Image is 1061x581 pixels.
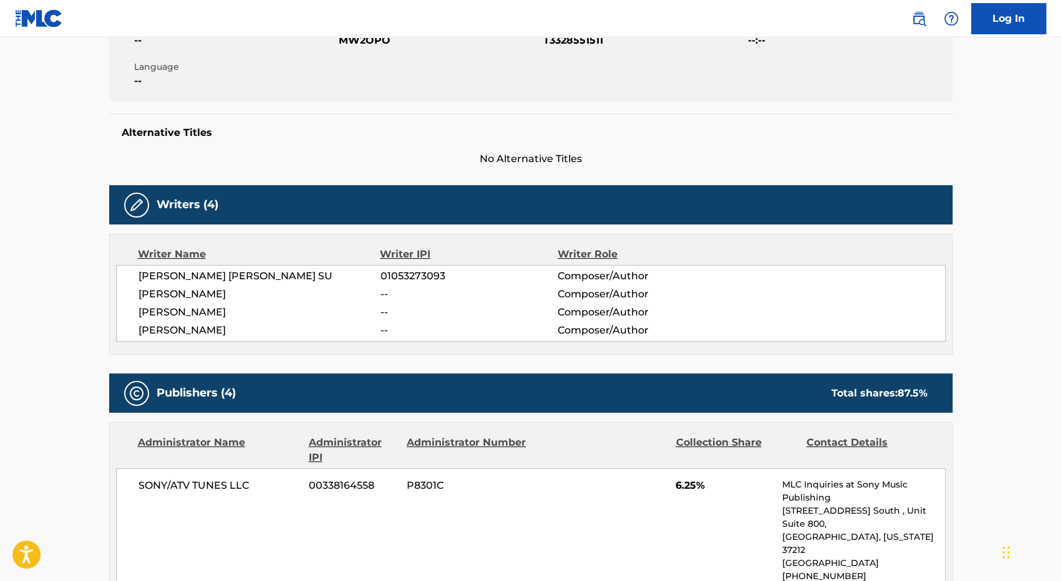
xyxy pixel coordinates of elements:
div: Contact Details [807,435,928,465]
a: Log In [971,3,1046,34]
span: No Alternative Titles [109,151,952,166]
div: Help [939,6,964,31]
div: Writer IPI [380,247,558,262]
span: 01053273093 [380,269,557,284]
div: Administrator Name [138,435,299,465]
span: [PERSON_NAME] [138,323,380,338]
p: [STREET_ADDRESS] South , Unit Suite 800, [782,504,944,531]
span: SONY/ATV TUNES LLC [138,478,300,493]
h5: Publishers (4) [157,386,236,400]
p: [GEOGRAPHIC_DATA] [782,557,944,570]
span: T3328551511 [543,33,745,48]
div: Writer Name [138,247,380,262]
span: 00338164558 [309,478,397,493]
div: Administrator IPI [309,435,397,465]
div: Administrator Number [407,435,528,465]
img: Writers [129,198,144,213]
span: Composer/Author [558,305,719,320]
p: [GEOGRAPHIC_DATA], [US_STATE] 37212 [782,531,944,557]
h5: Writers (4) [157,198,218,212]
span: P8301C [407,478,528,493]
p: MLC Inquiries at Sony Music Publishing [782,478,944,504]
h5: Alternative Titles [122,127,940,139]
img: help [944,11,959,26]
div: Drag [1002,534,1010,571]
span: Composer/Author [558,323,719,338]
span: -- [134,33,336,48]
span: 87.5 % [898,387,928,399]
img: Publishers [129,386,144,401]
span: MW2OPO [339,33,540,48]
span: Composer/Author [558,287,719,302]
span: -- [380,287,557,302]
a: Public Search [906,6,931,31]
span: Composer/Author [558,269,719,284]
div: Collection Share [676,435,797,465]
span: -- [134,74,336,89]
div: Writer Role [558,247,719,262]
span: [PERSON_NAME] [138,305,380,320]
span: [PERSON_NAME] [138,287,380,302]
span: -- [380,305,557,320]
span: 6.25% [676,478,772,493]
div: Total shares: [831,386,928,401]
img: search [911,11,926,26]
span: [PERSON_NAME] [PERSON_NAME] SU [138,269,380,284]
img: MLC Logo [15,9,63,27]
iframe: Chat Widget [999,521,1061,581]
span: -- [380,323,557,338]
span: --:-- [748,33,949,48]
span: Language [134,60,336,74]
